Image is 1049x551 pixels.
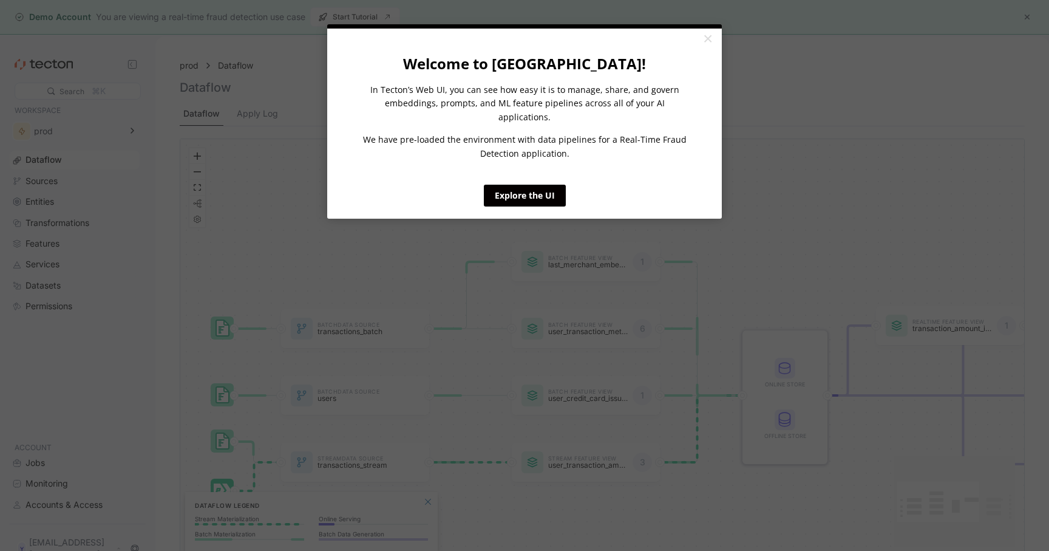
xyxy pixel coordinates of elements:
[697,29,718,50] a: Close modal
[360,133,689,160] p: We have pre-loaded the environment with data pipelines for a Real-Time Fraud Detection application.
[484,185,566,207] a: Explore the UI
[403,53,646,74] strong: Welcome to [GEOGRAPHIC_DATA]!
[360,83,689,124] p: In Tecton’s Web UI, you can see how easy it is to manage, share, and govern embeddings, prompts, ...
[327,24,722,29] div: current step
